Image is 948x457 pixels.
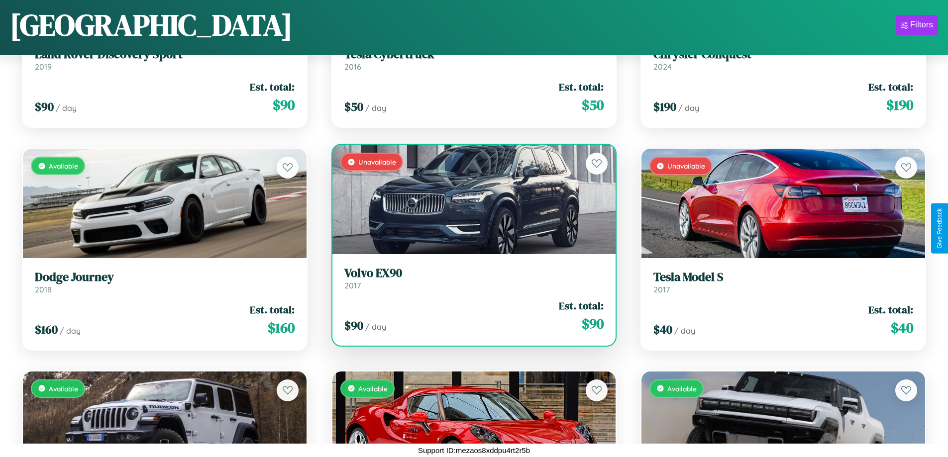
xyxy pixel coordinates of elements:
a: Tesla Model S2017 [653,270,913,294]
span: $ 160 [268,318,295,338]
span: Est. total: [250,80,295,94]
span: Est. total: [559,80,604,94]
span: $ 190 [653,98,676,115]
span: Est. total: [868,302,913,317]
div: Give Feedback [936,208,943,249]
span: $ 90 [344,317,363,334]
span: $ 160 [35,321,58,338]
span: Available [49,162,78,170]
div: Filters [910,20,933,30]
h1: [GEOGRAPHIC_DATA] [10,4,293,45]
button: Filters [896,15,938,35]
span: Est. total: [250,302,295,317]
span: 2017 [653,284,670,294]
span: / day [365,322,386,332]
span: $ 50 [344,98,363,115]
span: Available [49,384,78,393]
span: Available [358,384,388,393]
a: Chrysler Conquest2024 [653,47,913,72]
span: / day [678,103,699,113]
span: $ 40 [891,318,913,338]
h3: Land Rover Discovery Sport [35,47,295,62]
a: Dodge Journey2018 [35,270,295,294]
h3: Volvo EX90 [344,266,604,280]
span: 2018 [35,284,52,294]
a: Tesla Cybertruck2016 [344,47,604,72]
span: / day [674,326,695,336]
span: Est. total: [559,298,604,313]
span: $ 90 [273,95,295,115]
h3: Dodge Journey [35,270,295,284]
span: Unavailable [667,162,705,170]
span: $ 50 [582,95,604,115]
span: Est. total: [868,80,913,94]
a: Land Rover Discovery Sport2019 [35,47,295,72]
span: / day [60,326,81,336]
a: Volvo EX902017 [344,266,604,290]
span: / day [56,103,77,113]
span: Unavailable [358,158,396,166]
span: $ 40 [653,321,672,338]
span: / day [365,103,386,113]
h3: Tesla Model S [653,270,913,284]
span: $ 90 [35,98,54,115]
span: $ 90 [582,314,604,334]
span: 2017 [344,280,361,290]
p: Support ID: mezaos8xddpu4rt2r5b [418,444,530,457]
span: Available [667,384,697,393]
span: 2024 [653,62,672,72]
span: 2019 [35,62,52,72]
span: 2016 [344,62,361,72]
span: $ 190 [886,95,913,115]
